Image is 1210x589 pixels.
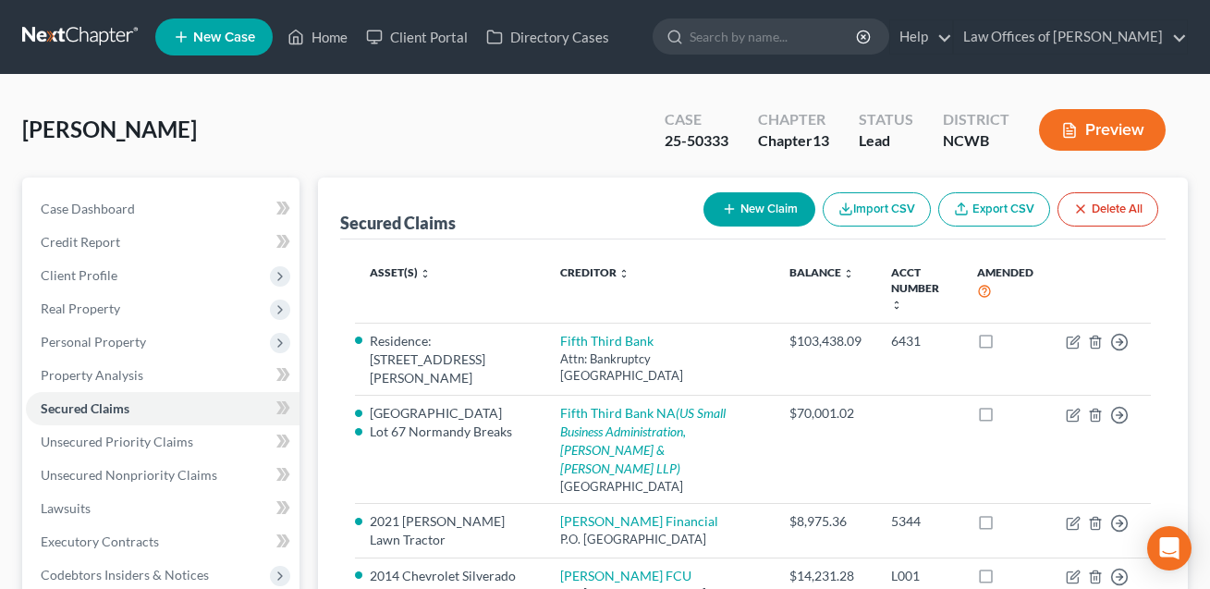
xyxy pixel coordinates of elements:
a: Client Portal [357,20,477,54]
th: Amended [962,254,1051,324]
a: Home [278,20,357,54]
a: Credit Report [26,226,299,259]
div: 5344 [891,512,947,531]
a: Creditor unfold_more [560,265,629,279]
div: Open Intercom Messenger [1147,526,1192,571]
span: Client Profile [41,267,117,283]
div: $103,438.09 [789,332,862,350]
span: Unsecured Nonpriority Claims [41,467,217,483]
a: Fifth Third Bank [560,333,654,349]
i: unfold_more [891,300,902,311]
a: Secured Claims [26,392,299,425]
button: Preview [1039,109,1166,151]
div: [GEOGRAPHIC_DATA] [560,478,760,496]
i: unfold_more [420,268,431,279]
span: Codebtors Insiders & Notices [41,567,209,583]
a: Acct Number unfold_more [891,265,939,311]
div: 6431 [891,332,947,350]
span: Case Dashboard [41,201,135,216]
a: Asset(s) unfold_more [370,265,431,279]
span: Executory Contracts [41,534,159,549]
button: New Claim [703,192,815,227]
div: L001 [891,567,947,585]
a: [PERSON_NAME] Financial [560,513,718,529]
div: Case [665,109,728,130]
a: Export CSV [938,192,1050,227]
div: Secured Claims [340,212,456,234]
div: Status [859,109,913,130]
div: Attn: Bankruptcy [GEOGRAPHIC_DATA] [560,350,760,385]
span: New Case [193,31,255,44]
a: Case Dashboard [26,192,299,226]
div: Chapter [758,109,829,130]
a: Help [890,20,952,54]
span: Unsecured Priority Claims [41,434,193,449]
input: Search by name... [690,19,859,54]
div: NCWB [943,130,1009,152]
span: Lawsuits [41,500,91,516]
li: 2021 [PERSON_NAME] Lawn Tractor [370,512,531,549]
a: [PERSON_NAME] FCU [560,568,691,583]
a: Balance unfold_more [789,265,854,279]
button: Delete All [1057,192,1158,227]
div: District [943,109,1009,130]
li: Lot 67 Normandy Breaks [370,423,531,441]
div: Lead [859,130,913,152]
a: Law Offices of [PERSON_NAME] [954,20,1187,54]
i: unfold_more [618,268,629,279]
span: Property Analysis [41,367,143,383]
i: unfold_more [843,268,854,279]
span: [PERSON_NAME] [22,116,197,142]
a: Executory Contracts [26,525,299,558]
li: [GEOGRAPHIC_DATA] [370,404,531,423]
span: Credit Report [41,234,120,250]
span: Real Property [41,301,120,316]
a: Directory Cases [477,20,618,54]
li: Residence: [STREET_ADDRESS][PERSON_NAME] [370,332,531,387]
a: Fifth Third Bank NA(US Small Business Administration, [PERSON_NAME] & [PERSON_NAME] LLP) [560,405,726,476]
button: Import CSV [823,192,931,227]
div: $14,231.28 [789,567,862,585]
span: 13 [813,131,829,149]
a: Unsecured Priority Claims [26,425,299,459]
a: Unsecured Nonpriority Claims [26,459,299,492]
div: $8,975.36 [789,512,862,531]
div: $70,001.02 [789,404,862,423]
a: Lawsuits [26,492,299,525]
div: P.O. [GEOGRAPHIC_DATA] [560,531,760,548]
div: 25-50333 [665,130,728,152]
div: Chapter [758,130,829,152]
a: Property Analysis [26,359,299,392]
span: Secured Claims [41,400,129,416]
span: Personal Property [41,334,146,350]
